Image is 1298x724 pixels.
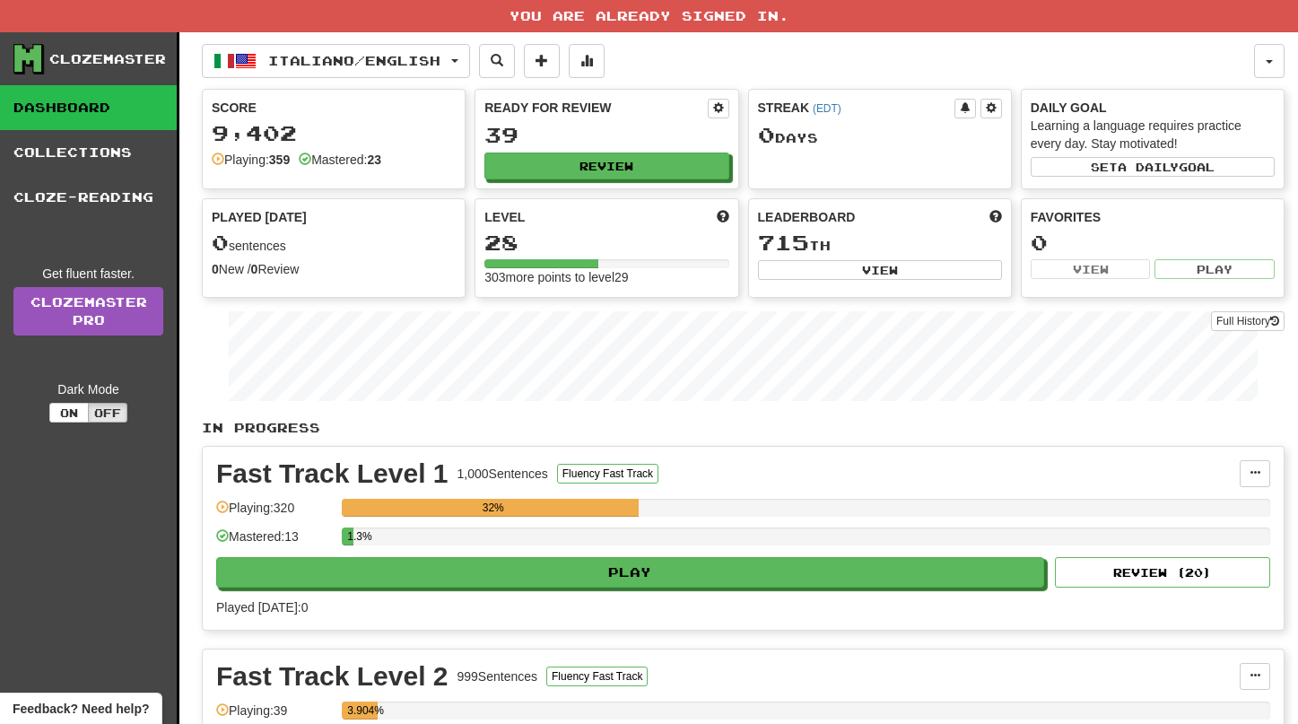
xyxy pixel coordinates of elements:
div: Day s [758,124,1002,147]
button: Search sentences [479,44,515,78]
strong: 23 [367,153,381,167]
div: Streak [758,99,954,117]
span: 0 [212,230,229,255]
span: Played [DATE]: 0 [216,600,308,615]
div: Playing: 320 [216,499,333,528]
div: 303 more points to level 29 [484,268,728,286]
strong: 0 [212,262,219,276]
a: (EDT) [813,102,841,115]
button: Seta dailygoal [1031,157,1275,177]
span: Score more points to level up [717,208,729,226]
button: Fluency Fast Track [557,464,658,484]
button: View [1031,259,1151,279]
button: Fluency Fast Track [546,667,648,686]
div: Clozemaster [49,50,166,68]
button: Play [1154,259,1275,279]
span: Played [DATE] [212,208,307,226]
button: Add sentence to collection [524,44,560,78]
div: Fast Track Level 2 [216,663,449,690]
strong: 359 [269,153,290,167]
span: 0 [758,122,775,147]
div: Dark Mode [13,380,163,398]
p: In Progress [202,419,1285,437]
div: sentences [212,231,456,255]
div: Ready for Review [484,99,707,117]
button: Play [216,557,1044,588]
div: 9,402 [212,122,456,144]
span: a daily [1118,161,1179,173]
div: Daily Goal [1031,99,1275,117]
div: 1,000 Sentences [457,465,548,483]
span: Open feedback widget [13,700,149,718]
button: More stats [569,44,605,78]
div: Mastered: [299,151,381,169]
div: Mastered: 13 [216,528,333,557]
button: Italiano/English [202,44,470,78]
button: On [49,403,89,423]
span: Level [484,208,525,226]
button: Full History [1211,311,1285,331]
div: 1.3% [347,528,353,545]
div: 3.904% [347,702,378,720]
button: Off [88,403,127,423]
a: ClozemasterPro [13,287,163,336]
span: 715 [758,230,809,255]
span: This week in points, UTC [989,208,1002,226]
div: 999 Sentences [457,667,538,685]
div: Get fluent faster. [13,265,163,283]
div: 32% [347,499,639,517]
div: Favorites [1031,208,1275,226]
div: Playing: [212,151,290,169]
div: Score [212,99,456,117]
div: 39 [484,124,728,146]
div: th [758,231,1002,255]
strong: 0 [251,262,258,276]
div: 0 [1031,231,1275,254]
div: Fast Track Level 1 [216,460,449,487]
button: Review [484,153,728,179]
span: Leaderboard [758,208,856,226]
div: 28 [484,231,728,254]
span: Italiano / English [268,53,440,68]
button: View [758,260,1002,280]
div: Learning a language requires practice every day. Stay motivated! [1031,117,1275,153]
div: New / Review [212,260,456,278]
button: Review (20) [1055,557,1270,588]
